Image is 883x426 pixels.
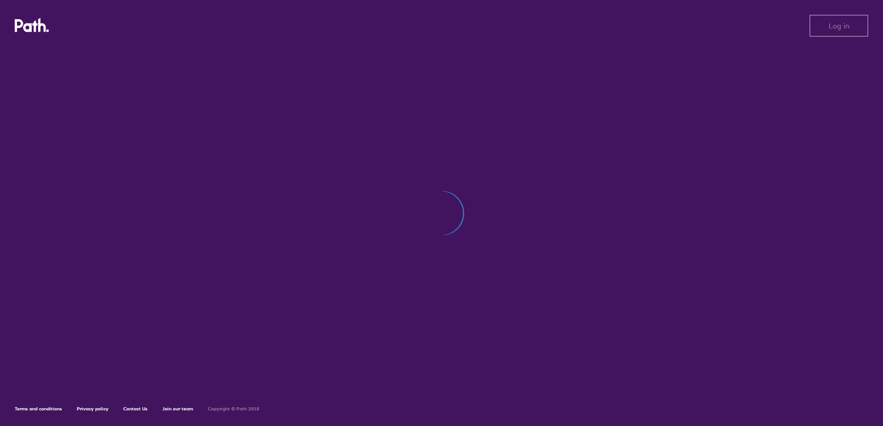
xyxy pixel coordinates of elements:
[77,406,109,412] a: Privacy policy
[123,406,148,412] a: Contact Us
[809,15,868,37] button: Log in
[208,406,259,412] h6: Copyright © Path 2018
[162,406,193,412] a: Join our team
[15,406,62,412] a: Terms and conditions
[829,22,849,30] span: Log in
